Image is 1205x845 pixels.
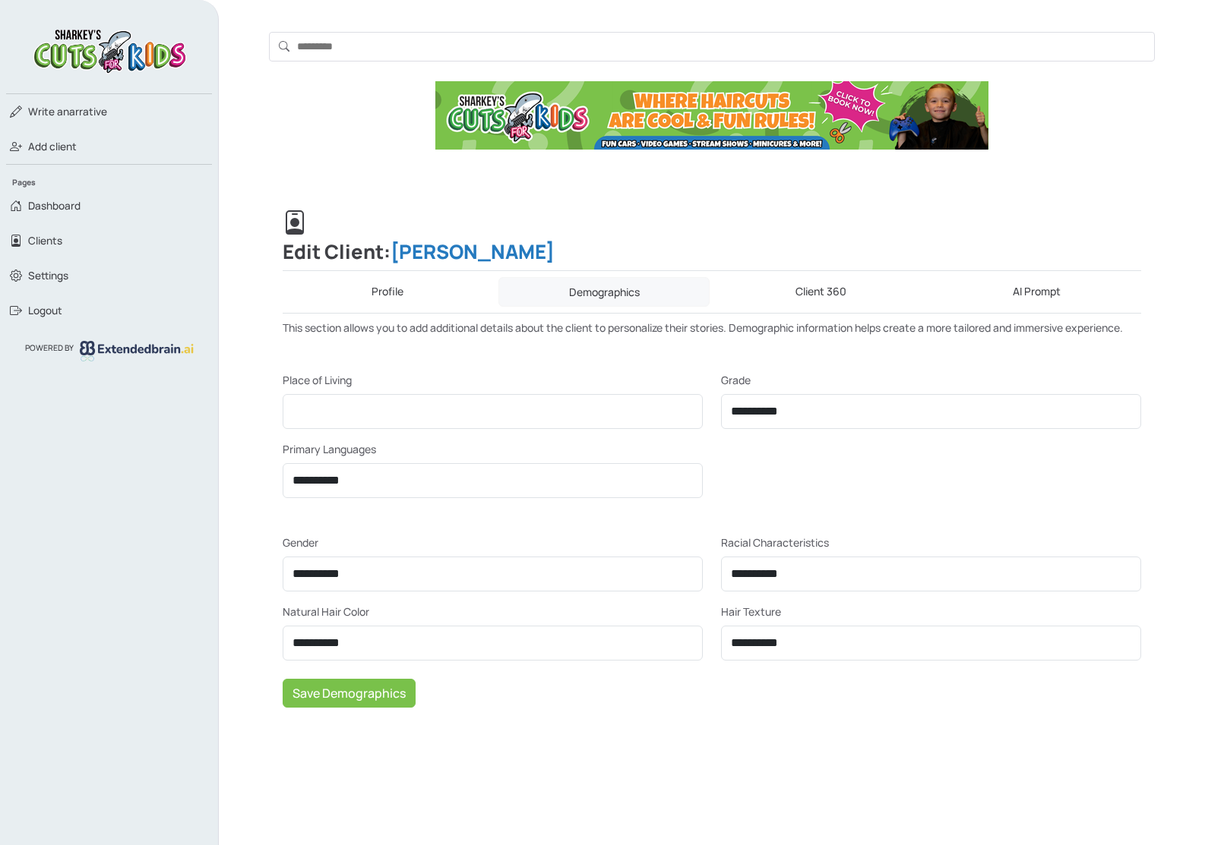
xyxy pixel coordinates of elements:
span: Logout [28,303,62,318]
img: logo [30,24,189,75]
a: AI Prompt [931,277,1141,307]
a: [PERSON_NAME] [391,238,555,265]
label: Place of Living [283,372,352,388]
label: Grade [721,372,751,388]
span: Write a [28,105,63,118]
img: Ad Banner [435,81,988,150]
span: Dashboard [28,198,81,213]
a: Demographics [498,277,710,307]
span: Clients [28,233,62,248]
span: narrative [28,104,107,119]
label: Natural Hair Color [283,604,369,620]
label: Primary Languages [283,441,376,457]
label: Hair Texture [721,604,781,620]
p: This section allows you to add additional details about the client to personalize their stories. ... [283,320,1141,336]
label: Gender [283,534,318,550]
h2: Edit Client: [283,210,1141,271]
button: Save Demographics [283,679,416,708]
a: Profile [283,277,492,307]
span: Settings [28,268,68,283]
span: Add client [28,139,77,154]
label: Racial Characteristics [721,534,829,550]
img: logo [80,341,194,361]
a: Client 360 [716,277,925,307]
